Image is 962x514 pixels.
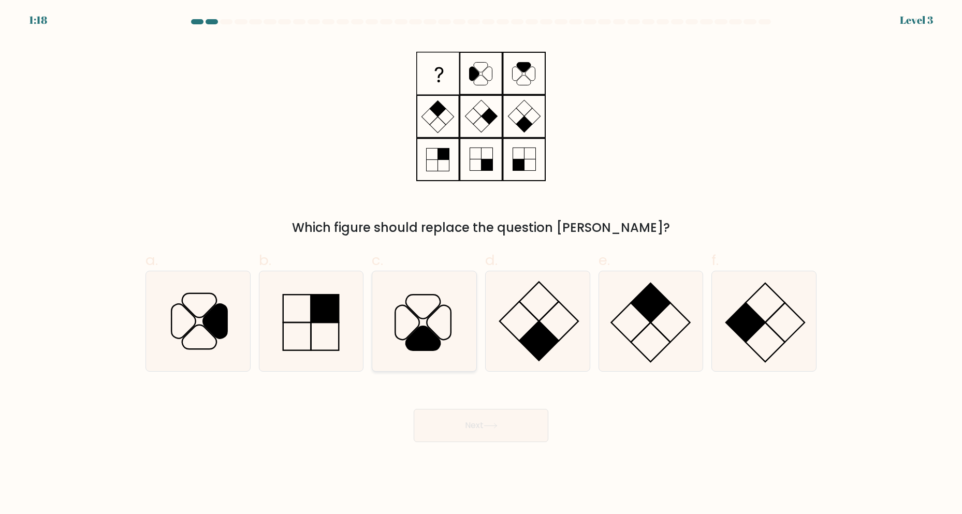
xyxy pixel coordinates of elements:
div: 1:18 [29,12,47,28]
div: Level 3 [900,12,933,28]
div: Which figure should replace the question [PERSON_NAME]? [152,218,810,237]
span: e. [599,250,610,270]
button: Next [414,409,548,442]
span: f. [711,250,719,270]
span: d. [485,250,498,270]
span: c. [372,250,383,270]
span: a. [145,250,158,270]
span: b. [259,250,271,270]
